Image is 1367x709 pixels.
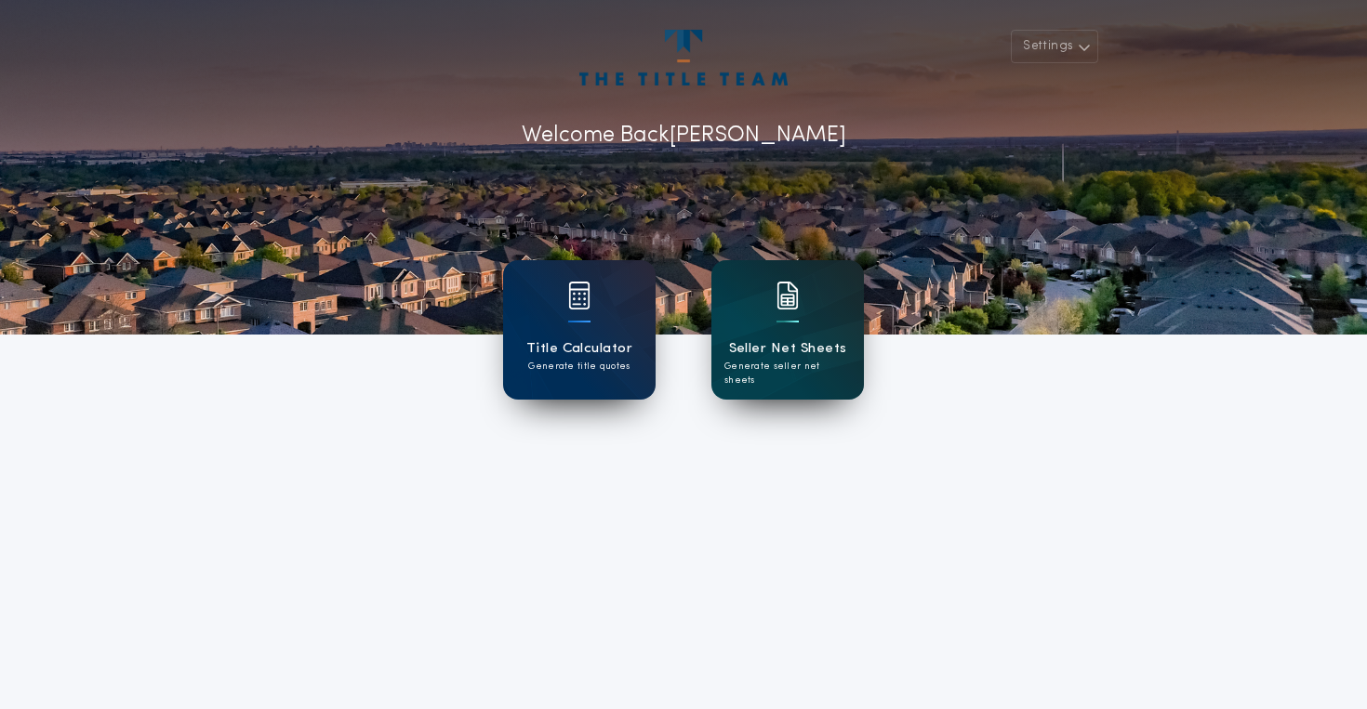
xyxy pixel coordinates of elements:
p: Generate title quotes [528,360,630,374]
img: card icon [568,282,591,309]
h1: Title Calculator [526,338,632,360]
h1: Seller Net Sheets [729,338,847,360]
img: account-logo [579,30,788,85]
a: card iconTitle CalculatorGenerate title quotes [503,260,656,400]
img: card icon [776,282,799,309]
button: Settings [1011,30,1098,63]
a: card iconSeller Net SheetsGenerate seller net sheets [711,260,864,400]
p: Welcome Back [PERSON_NAME] [522,119,846,152]
p: Generate seller net sheets [724,360,851,387]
